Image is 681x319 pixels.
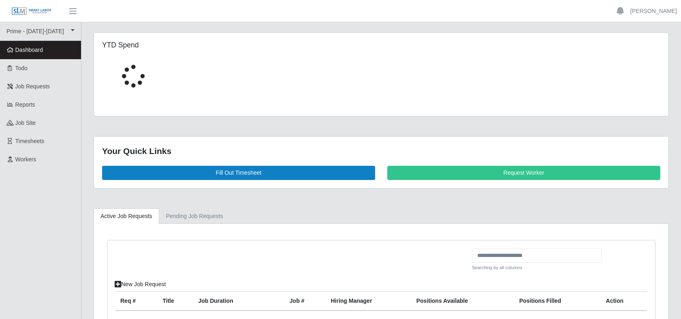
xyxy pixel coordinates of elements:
th: Positions Available [412,292,514,311]
a: Fill Out Timesheet [102,166,375,180]
span: Timesheets [15,138,45,144]
a: [PERSON_NAME] [630,7,677,15]
div: Your Quick Links [102,145,660,158]
th: Job Duration [193,292,268,311]
span: job site [15,120,36,126]
th: Job # [285,292,326,311]
a: Request Worker [387,166,660,180]
span: Workers [15,156,36,163]
span: Reports [15,101,35,108]
th: Positions Filled [514,292,601,311]
h5: YTD Spend [102,41,280,49]
span: Dashboard [15,47,43,53]
th: Action [601,292,647,311]
a: Pending Job Requests [159,208,230,224]
th: Req # [115,292,158,311]
th: Title [158,292,193,311]
th: Hiring Manager [326,292,411,311]
img: SLM Logo [11,7,52,16]
small: Searching by all columns [472,264,602,271]
span: Todo [15,65,28,71]
span: Job Requests [15,83,50,90]
a: Active Job Requests [94,208,159,224]
a: New Job Request [109,277,171,291]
